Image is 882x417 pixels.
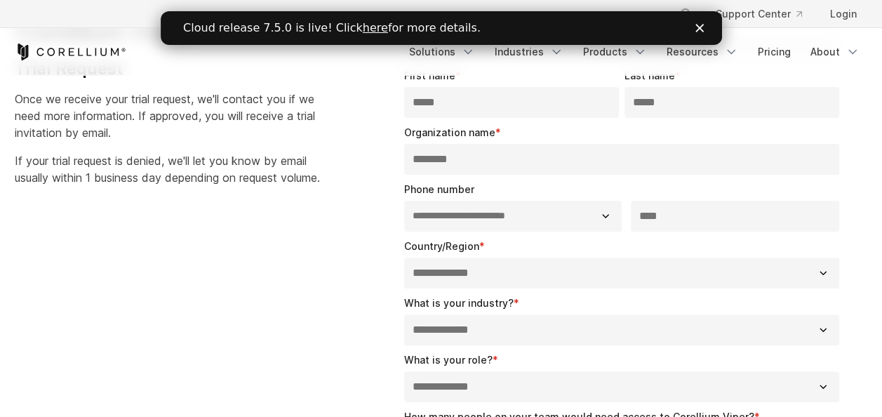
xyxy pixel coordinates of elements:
[486,39,572,65] a: Industries
[819,1,868,27] a: Login
[15,44,126,60] a: Corellium Home
[404,126,495,138] span: Organization name
[15,92,315,140] span: Once we receive your trial request, we'll contact you if we need more information. If approved, y...
[674,1,699,27] button: Search
[15,154,320,185] span: If your trial request is denied, we'll let you know by email usually within 1 business day depend...
[401,39,483,65] a: Solutions
[404,69,455,81] span: First name
[624,69,675,81] span: Last name
[658,39,747,65] a: Resources
[404,354,493,366] span: What is your role?
[401,39,868,65] div: Navigation Menu
[575,39,655,65] a: Products
[662,1,868,27] div: Navigation Menu
[404,297,514,309] span: What is your industry?
[704,1,813,27] a: Support Center
[749,39,799,65] a: Pricing
[161,11,722,45] iframe: Intercom live chat banner
[404,183,474,195] span: Phone number
[535,13,549,21] div: Close
[802,39,868,65] a: About
[404,240,479,252] span: Country/Region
